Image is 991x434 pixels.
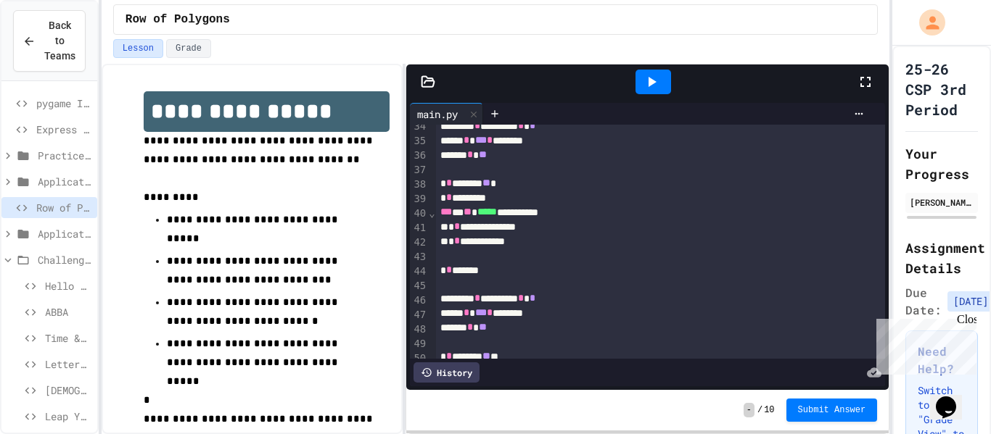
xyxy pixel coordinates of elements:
[414,362,480,383] div: History
[410,337,428,351] div: 49
[45,330,91,346] span: Time & a half
[798,404,866,416] span: Submit Answer
[410,192,428,206] div: 39
[764,404,774,416] span: 10
[930,376,976,420] iframe: chat widget
[13,10,86,72] button: Back to Teams
[38,174,91,189] span: Application: Variables/Print
[910,196,974,209] div: [PERSON_NAME]
[410,250,428,264] div: 43
[36,122,91,137] span: Express Yourself in Python!
[904,6,949,39] div: My Account
[744,403,754,417] span: -
[45,383,91,398] span: [DEMOGRAPHIC_DATA] Senator Eligibility
[905,238,978,278] h2: Assignment Details
[410,134,428,149] div: 35
[38,148,91,163] span: Practice: Variables/Print
[786,398,878,422] button: Submit Answer
[38,226,91,241] span: Application: Strings, Inputs, Math
[126,11,230,28] span: Row of Polygons
[428,207,435,219] span: Fold line
[44,18,75,64] span: Back to Teams
[410,120,428,134] div: 34
[905,143,978,184] h2: Your Progress
[871,313,976,375] iframe: chat widget
[113,39,163,58] button: Lesson
[757,404,762,416] span: /
[410,163,428,178] div: 37
[410,322,428,337] div: 48
[45,409,91,424] span: Leap Year
[45,356,91,372] span: Letter Grade
[410,293,428,308] div: 46
[410,178,428,192] div: 38
[410,206,428,221] div: 40
[6,6,100,92] div: Chat with us now!Close
[410,308,428,322] div: 47
[905,284,942,319] span: Due Date:
[410,103,483,125] div: main.py
[45,278,91,293] span: Hello There
[905,59,978,120] h1: 25-26 CSP 3rd Period
[45,304,91,320] span: ABBA
[410,107,465,122] div: main.py
[36,96,91,111] span: pygame Intro
[410,235,428,250] div: 42
[410,279,428,293] div: 45
[410,149,428,163] div: 36
[166,39,211,58] button: Grade
[38,252,91,267] span: Challenges
[36,200,91,215] span: Row of Polygons
[410,264,428,279] div: 44
[410,221,428,235] div: 41
[410,351,428,366] div: 50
